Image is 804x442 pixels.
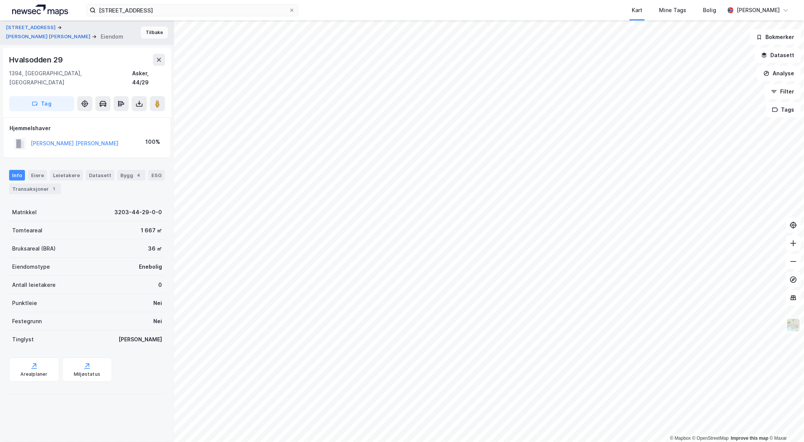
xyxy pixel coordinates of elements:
div: Kart [632,6,642,15]
div: 1 667 ㎡ [141,226,162,235]
div: 4 [135,171,142,179]
div: Arealplaner [20,371,47,377]
div: [PERSON_NAME] [737,6,780,15]
div: Leietakere [50,170,83,181]
button: Tag [9,96,74,111]
button: Datasett [755,48,801,63]
div: Tomteareal [12,226,42,235]
div: Mine Tags [659,6,686,15]
button: Tags [766,102,801,117]
div: Nei [153,299,162,308]
div: Transaksjoner [9,184,61,194]
div: Enebolig [139,262,162,271]
div: Bolig [703,6,716,15]
button: [PERSON_NAME] [PERSON_NAME] [6,33,92,40]
img: logo.a4113a55bc3d86da70a041830d287a7e.svg [12,5,68,16]
button: Bokmerker [750,30,801,45]
button: Filter [765,84,801,99]
button: Analyse [757,66,801,81]
a: OpenStreetMap [692,436,729,441]
input: Søk på adresse, matrikkel, gårdeiere, leietakere eller personer [96,5,289,16]
div: Antall leietakere [12,280,56,289]
div: Eiendomstype [12,262,50,271]
div: Nei [153,317,162,326]
div: Festegrunn [12,317,42,326]
div: Bruksareal (BRA) [12,244,56,253]
a: Mapbox [670,436,691,441]
div: 36 ㎡ [148,244,162,253]
div: Hvalsodden 29 [9,54,64,66]
div: Eiendom [101,32,123,41]
div: Kontrollprogram for chat [766,406,804,442]
div: 0 [158,280,162,289]
div: Matrikkel [12,208,37,217]
button: Tilbake [141,26,168,39]
div: Bygg [117,170,145,181]
div: 100% [145,137,160,146]
div: 3203-44-29-0-0 [114,208,162,217]
div: Miljøstatus [74,371,100,377]
div: Info [9,170,25,181]
div: Tinglyst [12,335,34,344]
div: Datasett [86,170,114,181]
div: Asker, 44/29 [132,69,165,87]
div: [PERSON_NAME] [118,335,162,344]
div: Eiere [28,170,47,181]
div: Punktleie [12,299,37,308]
iframe: Chat Widget [766,406,804,442]
a: Improve this map [731,436,768,441]
img: Z [786,318,801,332]
div: 1 [50,185,58,193]
button: [STREET_ADDRESS] [6,24,57,31]
div: ESG [148,170,165,181]
div: Hjemmelshaver [9,124,165,133]
div: 1394, [GEOGRAPHIC_DATA], [GEOGRAPHIC_DATA] [9,69,132,87]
